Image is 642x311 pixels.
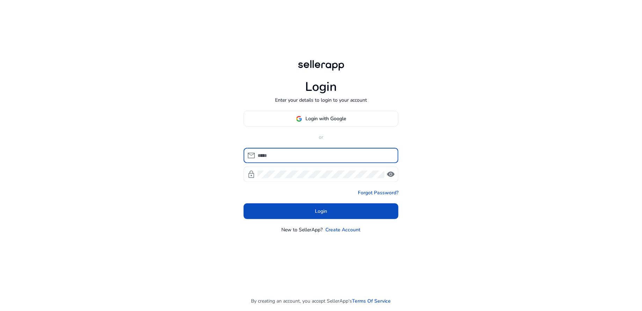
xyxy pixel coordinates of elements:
a: Forgot Password? [358,189,398,196]
button: Login [244,203,398,219]
p: Enter your details to login to your account [275,96,367,104]
span: mail [247,151,255,160]
h1: Login [305,79,337,94]
img: google-logo.svg [296,116,302,122]
a: Terms Of Service [352,297,391,305]
a: Create Account [326,226,361,233]
button: Login with Google [244,111,398,126]
span: Login with Google [306,115,346,122]
span: visibility [387,170,395,179]
p: or [244,133,398,141]
span: Login [315,208,327,215]
p: New to SellerApp? [282,226,323,233]
span: lock [247,170,255,179]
